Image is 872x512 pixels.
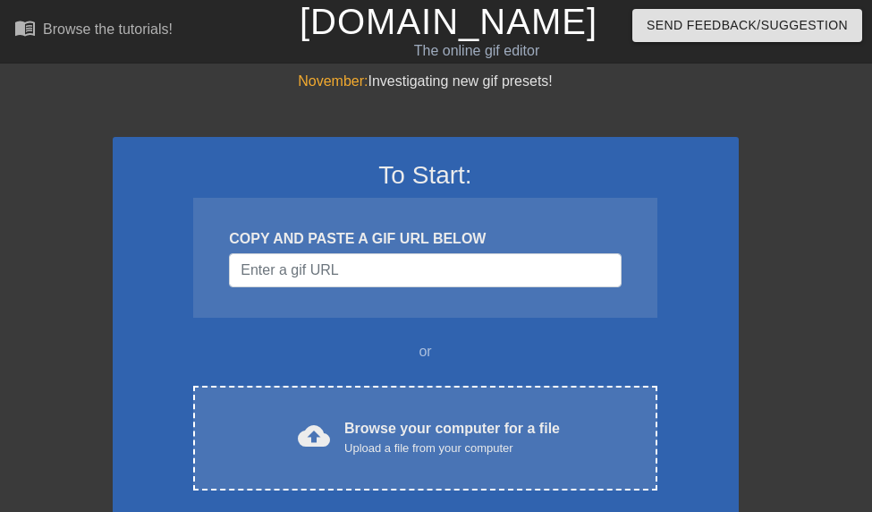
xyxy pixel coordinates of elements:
a: [DOMAIN_NAME] [300,2,597,41]
span: November: [298,73,368,89]
a: Browse the tutorials! [14,17,173,45]
span: cloud_upload [298,420,330,452]
span: menu_book [14,17,36,38]
button: Send Feedback/Suggestion [632,9,862,42]
div: Investigating new gif presets! [113,71,739,92]
h3: To Start: [136,160,715,191]
input: Username [229,253,621,287]
div: The online gif editor [300,40,654,62]
div: or [159,341,692,363]
div: Browse the tutorials! [43,21,173,37]
div: Browse your computer for a file [344,418,560,457]
span: Send Feedback/Suggestion [647,14,848,37]
div: COPY AND PASTE A GIF URL BELOW [229,228,621,250]
div: Upload a file from your computer [344,439,560,457]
